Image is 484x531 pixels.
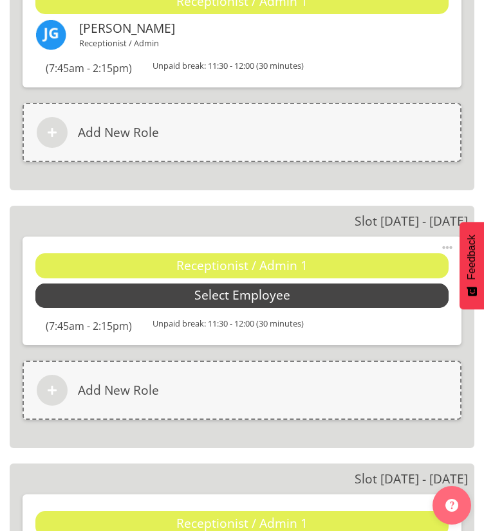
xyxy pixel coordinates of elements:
h6: Add New Role [78,382,159,398]
p: Slot [DATE] - [DATE] [355,470,468,489]
h6: (7:45am - 2:15pm) [46,62,132,75]
p: Slot [DATE] - [DATE] [355,212,468,231]
span: Feedback [466,235,478,280]
img: help-xxl-2.png [445,499,458,512]
h6: Add New Role [78,125,159,140]
h6: (7:45am - 2:15pm) [46,319,132,332]
span: Unpaid break: 11:30 - 12:00 (30 minutes) [153,318,304,329]
button: Feedback - Show survey [460,222,484,309]
h6: [PERSON_NAME] [79,21,175,35]
span: Select Employee [194,286,290,305]
img: josephine-godinez11850.jpg [35,19,66,50]
p: Receptionist / Admin [79,38,175,48]
span: Unpaid break: 11:30 - 12:00 (30 minutes) [153,60,304,71]
span: Receptionist / Admin 1 [176,256,308,275]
